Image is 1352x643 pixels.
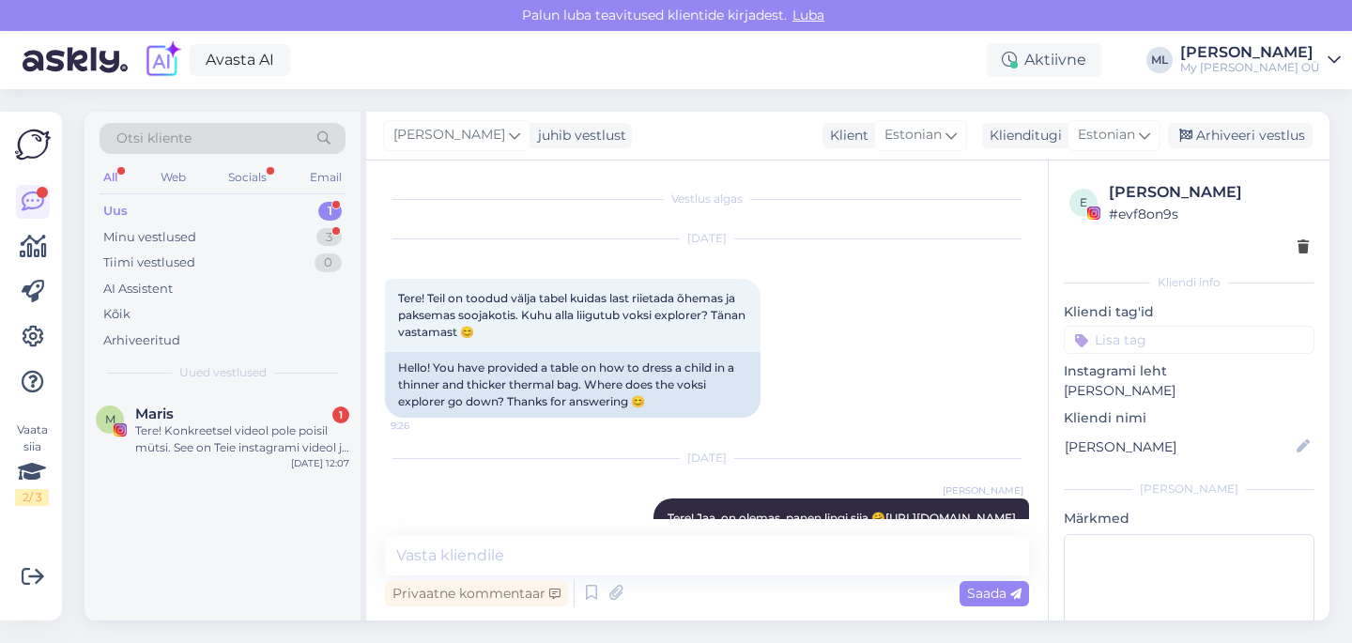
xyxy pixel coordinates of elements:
[190,44,290,76] a: Avasta AI
[100,165,121,190] div: All
[1080,195,1087,209] span: e
[1078,125,1135,145] span: Estonian
[987,43,1101,77] div: Aktiivne
[1180,45,1341,75] a: [PERSON_NAME]My [PERSON_NAME] OÜ
[105,412,115,426] span: M
[1064,326,1314,354] input: Lisa tag
[1064,408,1314,428] p: Kliendi nimi
[135,406,174,422] span: Maris
[15,421,49,506] div: Vaata siia
[332,406,349,423] div: 1
[1064,302,1314,322] p: Kliendi tag'id
[967,585,1022,602] span: Saada
[1180,45,1320,60] div: [PERSON_NAME]
[385,450,1029,467] div: [DATE]
[530,126,626,145] div: juhib vestlust
[143,40,182,80] img: explore-ai
[884,125,942,145] span: Estonian
[391,419,461,433] span: 9:26
[943,483,1023,498] span: [PERSON_NAME]
[385,230,1029,247] div: [DATE]
[1109,181,1309,204] div: [PERSON_NAME]
[103,228,196,247] div: Minu vestlused
[103,305,131,324] div: Kõik
[318,202,342,221] div: 1
[398,291,748,339] span: Tere! Teil on toodud välja tabel kuidas last riietada õhemas ja paksemas soojakotis. Kuhu alla li...
[822,126,868,145] div: Klient
[385,581,568,606] div: Privaatne kommentaar
[1064,274,1314,291] div: Kliendi info
[157,165,190,190] div: Web
[885,511,1016,542] a: [URL][DOMAIN_NAME][PERSON_NAME]
[982,126,1062,145] div: Klienditugi
[385,352,760,418] div: Hello! You have provided a table on how to dress a child in a thinner and thicker thermal bag. Wh...
[787,7,830,23] span: Luba
[306,165,346,190] div: Email
[103,253,195,272] div: Tiimi vestlused
[315,253,342,272] div: 0
[1146,47,1173,73] div: ML
[316,228,342,247] div: 3
[1168,123,1313,148] div: Arhiveeri vestlus
[1065,436,1293,457] input: Lisa nimi
[135,422,349,456] div: Tere! Konkreetsel videol pole poisil mütsi. See on Teie instagrami videol ja müüte dresse. :)
[1180,60,1320,75] div: My [PERSON_NAME] OÜ
[291,456,349,470] div: [DATE] 12:07
[393,125,505,145] span: [PERSON_NAME]
[1064,361,1314,381] p: Instagrami leht
[103,280,173,299] div: AI Assistent
[224,165,270,190] div: Socials
[15,127,51,162] img: Askly Logo
[1064,381,1314,401] p: [PERSON_NAME]
[1064,481,1314,498] div: [PERSON_NAME]
[116,129,192,148] span: Otsi kliente
[1064,509,1314,528] p: Märkmed
[1109,204,1309,224] div: # evf8on9s
[15,489,49,506] div: 2 / 3
[385,191,1029,207] div: Vestlus algas
[179,364,267,381] span: Uued vestlused
[668,511,1016,542] span: Tere! Jaa, on olemas, panen lingi siia 🤗
[103,331,180,350] div: Arhiveeritud
[103,202,128,221] div: Uus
